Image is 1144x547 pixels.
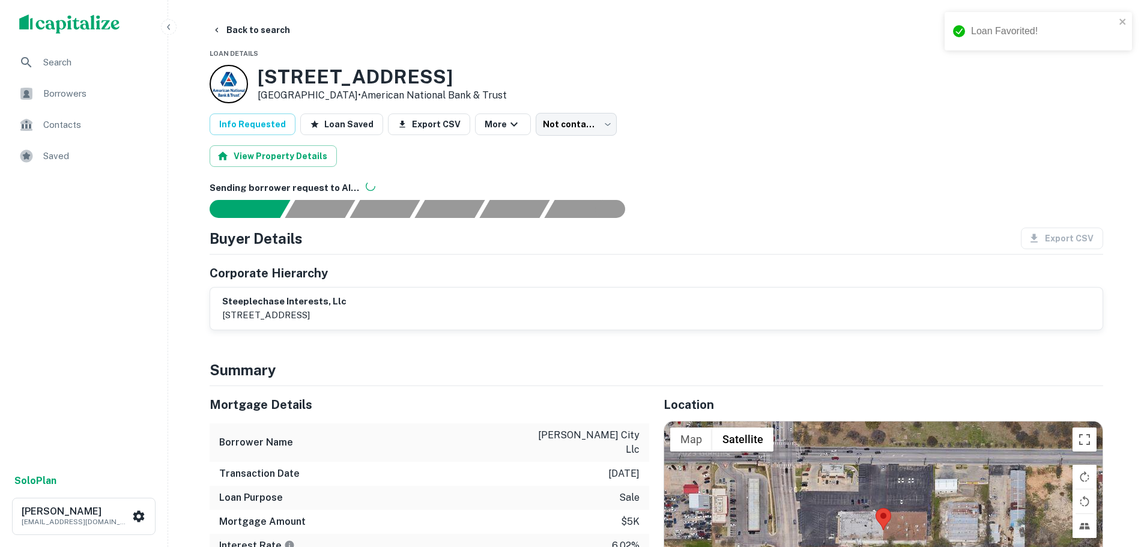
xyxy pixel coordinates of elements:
[19,14,120,34] img: capitalize-logo.png
[195,200,285,218] div: Sending borrower request to AI...
[619,491,640,505] p: sale
[664,396,1103,414] h5: Location
[219,515,306,529] h6: Mortgage Amount
[10,110,158,139] a: Contacts
[1084,451,1144,509] iframe: Chat Widget
[545,200,640,218] div: AI fulfillment process complete.
[219,467,300,481] h6: Transaction Date
[14,474,56,488] a: SoloPlan
[22,516,130,527] p: [EMAIL_ADDRESS][DOMAIN_NAME]
[210,228,303,249] h4: Buyer Details
[210,50,258,57] span: Loan Details
[712,428,773,452] button: Show satellite imagery
[388,113,470,135] button: Export CSV
[285,200,355,218] div: Your request is received and processing...
[43,55,151,70] span: Search
[43,86,151,101] span: Borrowers
[971,24,1115,38] div: Loan Favorited!
[414,200,485,218] div: Principals found, AI now looking for contact information...
[210,113,295,135] button: Info Requested
[258,88,507,103] p: [GEOGRAPHIC_DATA] •
[219,435,293,450] h6: Borrower Name
[210,396,649,414] h5: Mortgage Details
[22,507,130,516] h6: [PERSON_NAME]
[621,515,640,529] p: $5k
[536,113,617,136] div: Not contacted
[43,149,151,163] span: Saved
[1073,428,1097,452] button: Toggle fullscreen view
[219,491,283,505] h6: Loan Purpose
[12,498,156,535] button: [PERSON_NAME][EMAIL_ADDRESS][DOMAIN_NAME]
[222,308,347,322] p: [STREET_ADDRESS]
[10,142,158,171] a: Saved
[608,467,640,481] p: [DATE]
[361,89,507,101] a: American National Bank & Trust
[350,200,420,218] div: Documents found, AI parsing details...
[670,428,712,452] button: Show street map
[10,48,158,77] a: Search
[258,65,507,88] h3: [STREET_ADDRESS]
[1073,465,1097,489] button: Rotate map clockwise
[207,19,295,41] button: Back to search
[210,264,328,282] h5: Corporate Hierarchy
[14,475,56,486] strong: Solo Plan
[531,428,640,457] p: [PERSON_NAME] city llc
[10,79,158,108] a: Borrowers
[1073,489,1097,513] button: Rotate map counterclockwise
[210,359,1103,381] h4: Summary
[1073,514,1097,538] button: Tilt map
[479,200,549,218] div: Principals found, still searching for contact information. This may take time...
[475,113,531,135] button: More
[210,181,1103,195] h6: Sending borrower request to AI...
[43,118,151,132] span: Contacts
[1119,17,1127,28] button: close
[210,145,337,167] button: View Property Details
[300,113,383,135] button: Loan Saved
[222,295,347,309] h6: steeplechase interests, llc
